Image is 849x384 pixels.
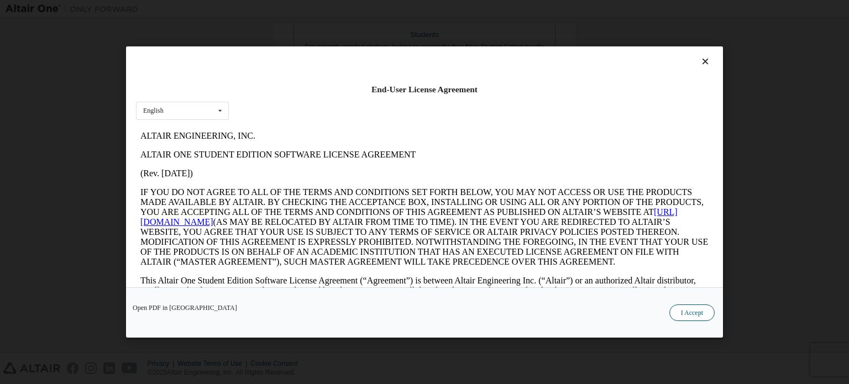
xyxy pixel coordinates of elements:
[4,42,573,52] p: (Rev. [DATE])
[4,61,573,140] p: IF YOU DO NOT AGREE TO ALL OF THE TERMS AND CONDITIONS SET FORTH BELOW, YOU MAY NOT ACCESS OR USE...
[669,304,715,321] button: I Accept
[4,23,573,33] p: ALTAIR ONE STUDENT EDITION SOFTWARE LICENSE AGREEMENT
[133,304,237,311] a: Open PDF in [GEOGRAPHIC_DATA]
[4,81,542,100] a: [URL][DOMAIN_NAME]
[4,149,573,189] p: This Altair One Student Edition Software License Agreement (“Agreement”) is between Altair Engine...
[136,84,713,95] div: End-User License Agreement
[143,107,164,114] div: English
[4,4,573,14] p: ALTAIR ENGINEERING, INC.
